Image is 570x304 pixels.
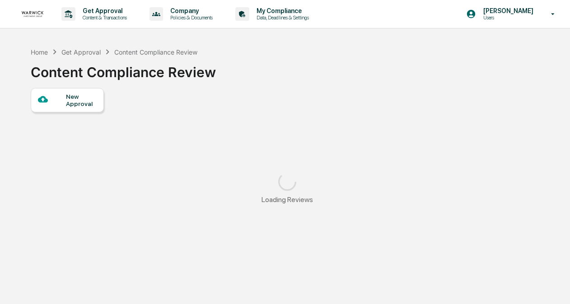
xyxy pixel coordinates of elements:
[163,14,217,21] p: Policies & Documents
[476,14,538,21] p: Users
[22,8,43,19] img: logo
[75,7,131,14] p: Get Approval
[163,7,217,14] p: Company
[262,195,313,204] div: Loading Reviews
[31,48,48,56] div: Home
[476,7,538,14] p: [PERSON_NAME]
[66,93,96,107] div: New Approval
[114,48,197,56] div: Content Compliance Review
[249,7,313,14] p: My Compliance
[249,14,313,21] p: Data, Deadlines & Settings
[75,14,131,21] p: Content & Transactions
[61,48,101,56] div: Get Approval
[31,57,216,80] div: Content Compliance Review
